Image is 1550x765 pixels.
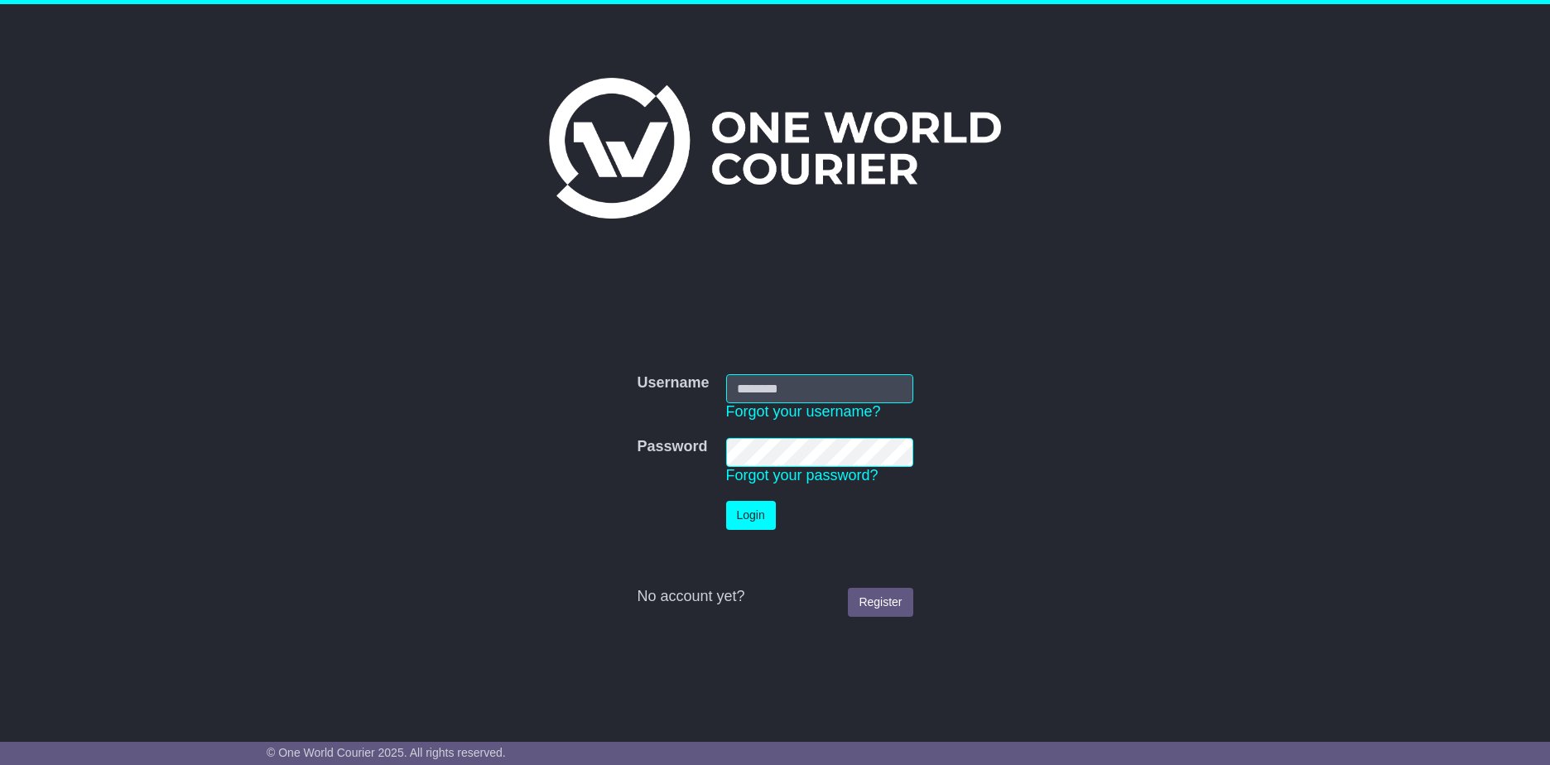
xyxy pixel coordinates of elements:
a: Forgot your username? [726,403,881,420]
span: © One World Courier 2025. All rights reserved. [267,746,506,759]
label: Username [637,374,709,392]
div: No account yet? [637,588,912,606]
a: Register [848,588,912,617]
a: Forgot your password? [726,467,878,484]
label: Password [637,438,707,456]
img: One World [549,78,1001,219]
button: Login [726,501,776,530]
